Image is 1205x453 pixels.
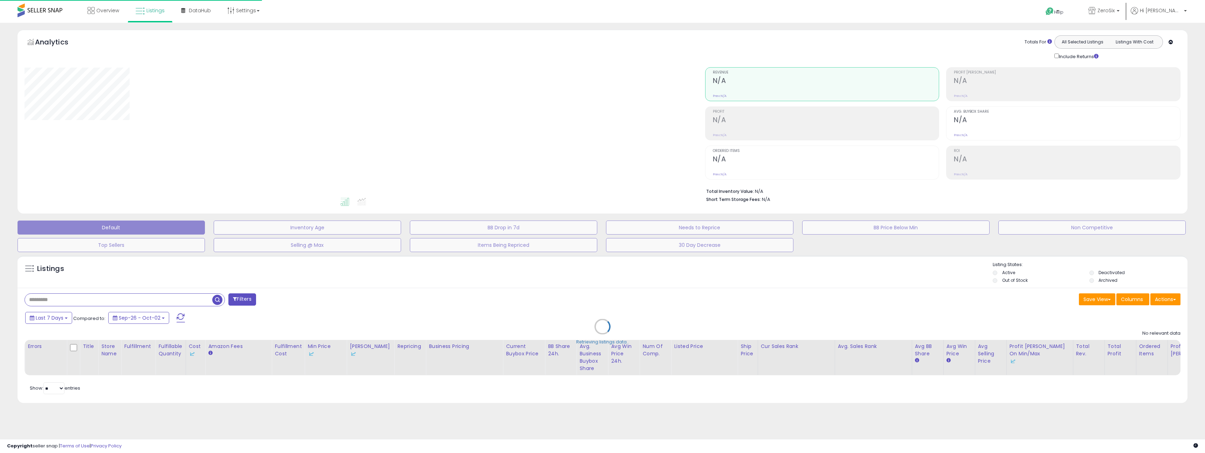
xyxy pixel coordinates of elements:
span: Hi [PERSON_NAME] [1140,7,1182,14]
span: Overview [96,7,119,14]
span: Profit [713,110,939,114]
h2: N/A [713,155,939,165]
span: Avg. Buybox Share [954,110,1180,114]
div: Retrieving listings data.. [576,339,629,345]
small: Prev: N/A [713,172,727,176]
button: BB Price Below Min [802,221,990,235]
i: Get Help [1045,7,1054,16]
small: Prev: N/A [954,94,968,98]
small: Prev: N/A [954,133,968,137]
button: Default [18,221,205,235]
button: Listings With Cost [1108,37,1161,47]
span: Help [1054,9,1063,15]
small: Prev: N/A [713,133,727,137]
button: Non Competitive [998,221,1186,235]
small: Prev: N/A [713,94,727,98]
h2: N/A [954,116,1180,125]
a: Help [1040,2,1077,23]
button: All Selected Listings [1056,37,1109,47]
button: BB Drop in 7d [410,221,597,235]
b: Total Inventory Value: [706,188,754,194]
h2: N/A [954,77,1180,86]
div: Include Returns [1049,52,1107,60]
span: DataHub [189,7,211,14]
h5: Analytics [35,37,82,49]
button: Top Sellers [18,238,205,252]
span: N/A [762,196,770,203]
button: Needs to Reprice [606,221,793,235]
span: ROI [954,149,1180,153]
button: Selling @ Max [214,238,401,252]
span: Profit [PERSON_NAME] [954,71,1180,75]
span: Listings [146,7,165,14]
span: Ordered Items [713,149,939,153]
button: Inventory Age [214,221,401,235]
a: Hi [PERSON_NAME] [1131,7,1187,23]
b: Short Term Storage Fees: [706,196,761,202]
div: Totals For [1025,39,1052,46]
h2: N/A [713,77,939,86]
span: Revenue [713,71,939,75]
li: N/A [706,187,1176,195]
span: ZeroSix [1097,7,1115,14]
button: 30 Day Decrease [606,238,793,252]
small: Prev: N/A [954,172,968,176]
button: Items Being Repriced [410,238,597,252]
h2: N/A [713,116,939,125]
h2: N/A [954,155,1180,165]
